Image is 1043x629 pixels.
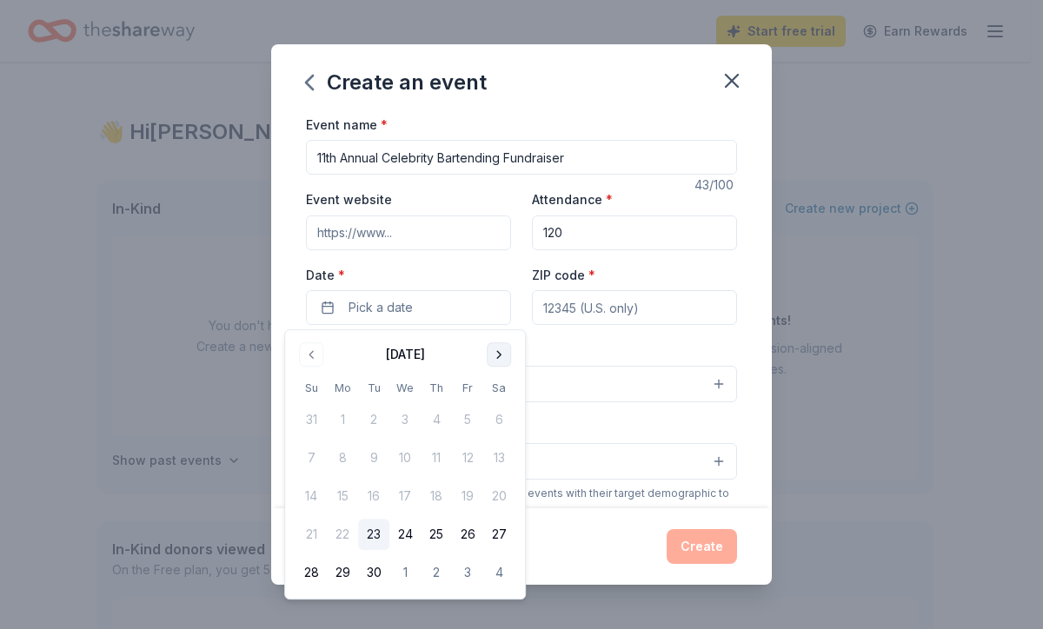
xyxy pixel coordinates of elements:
span: Pick a date [349,297,413,318]
th: Wednesday [389,379,421,397]
input: https://www... [306,215,511,250]
label: ZIP code [532,267,595,284]
button: Pick a date [306,290,511,325]
button: 25 [421,519,452,550]
th: Monday [327,379,358,397]
button: 23 [358,519,389,550]
button: 28 [296,557,327,588]
button: 4 [483,557,515,588]
div: 43 /100 [694,175,737,195]
th: Tuesday [358,379,389,397]
th: Sunday [296,379,327,397]
button: Go to previous month [299,342,323,367]
label: Event website [306,191,392,209]
div: [DATE] [386,344,425,365]
button: 24 [389,519,421,550]
button: 2 [421,557,452,588]
button: 29 [327,557,358,588]
input: Spring Fundraiser [306,140,737,175]
div: Create an event [306,69,487,96]
button: Go to next month [487,342,511,367]
button: 1 [389,557,421,588]
th: Friday [452,379,483,397]
button: 26 [452,519,483,550]
label: Event name [306,116,388,134]
th: Thursday [421,379,452,397]
label: Attendance [532,191,613,209]
button: 27 [483,519,515,550]
th: Saturday [483,379,515,397]
button: 3 [452,557,483,588]
label: Date [306,267,511,284]
button: 30 [358,557,389,588]
input: 12345 (U.S. only) [532,290,737,325]
input: 20 [532,215,737,250]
